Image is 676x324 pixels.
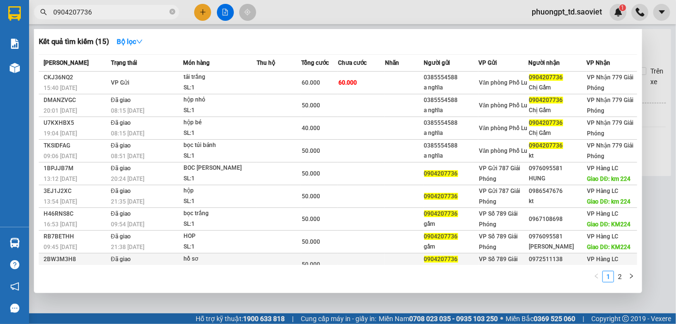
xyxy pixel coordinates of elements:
[44,118,108,128] div: U7KXHBX5
[602,271,614,282] li: 1
[44,130,77,137] span: 19:04 [DATE]
[424,95,478,105] div: 0385554588
[424,128,478,138] div: a nghĩa
[111,142,131,149] span: Đã giao
[338,59,367,66] span: Chưa cước
[338,79,357,86] span: 60.000
[111,188,131,194] span: Đã giao
[587,97,634,114] span: VP Nhận 779 Giải Phóng
[529,265,586,275] div: [PERSON_NAME]
[44,107,77,114] span: 20:01 [DATE]
[184,196,256,207] div: SL: 1
[424,265,478,275] div: gấm
[479,147,528,154] span: Văn phòng Phố Lu
[44,198,77,205] span: 13:54 [DATE]
[479,188,520,205] span: VP Gửi 787 Giải Phóng
[587,165,619,172] span: VP Hàng LC
[587,244,631,250] span: Giao DĐ: KM224
[479,165,520,182] span: VP Gửi 787 Giải Phóng
[587,176,631,182] span: Giao DĐ: km 224
[587,210,619,217] span: VP Hàng LC
[44,163,108,174] div: 1BPJJB7M
[8,6,21,21] img: logo-vxr
[53,7,168,17] input: Tìm tên, số ĐT hoặc mã đơn
[424,59,450,66] span: Người gửi
[111,59,137,66] span: Trạng thái
[529,186,586,196] div: 0986547676
[302,125,320,132] span: 40.000
[183,59,210,66] span: Món hàng
[529,196,586,206] div: kt
[184,128,256,139] div: SL: 1
[424,73,478,83] div: 0385554588
[184,140,256,151] div: bọc túi bánh
[591,271,602,282] button: left
[385,59,399,66] span: Nhãn
[587,188,619,194] span: VP Hàng LC
[424,105,478,116] div: a nghĩa
[424,233,458,240] span: 0904207736
[44,209,108,219] div: H46RNS8C
[614,271,626,282] li: 2
[44,232,108,242] div: RB7BETHH
[626,271,637,282] li: Next Page
[111,221,144,228] span: 09:54 [DATE]
[111,165,131,172] span: Đã giao
[44,73,108,83] div: CKJ36NQ2
[424,193,458,200] span: 0904207736
[10,238,20,248] img: warehouse-icon
[184,163,256,174] div: BOC [PERSON_NAME]
[587,119,634,137] span: VP Nhận 779 Giải Phóng
[529,83,586,93] div: Chị Gấm
[111,256,131,263] span: Đã giao
[184,151,256,162] div: SL: 1
[424,83,478,93] div: a nghĩa
[479,79,528,86] span: Văn phòng Phố Lu
[184,208,256,219] div: bọc trắng
[184,254,256,265] div: hồ sơ
[302,216,320,222] span: 50.000
[111,119,131,126] span: Đã giao
[136,38,143,45] span: down
[424,151,478,161] div: a nghĩa
[529,105,586,116] div: Chị Gấm
[184,186,256,196] div: hộp
[184,219,256,230] div: SL: 1
[111,97,131,103] span: Đã giao
[44,85,77,91] span: 15:40 [DATE]
[44,153,77,160] span: 09:06 [DATE]
[184,83,256,93] div: SL: 1
[44,95,108,105] div: DMANZVGC
[529,232,586,242] div: 0976095581
[529,119,563,126] span: 0904207736
[302,102,320,109] span: 50.000
[111,153,144,160] span: 08:51 [DATE]
[479,102,528,109] span: Văn phòng Phố Lu
[529,151,586,161] div: kt
[301,59,329,66] span: Tổng cước
[302,147,320,154] span: 50.000
[529,128,586,138] div: Chị Gấm
[44,176,77,182] span: 13:12 [DATE]
[587,198,631,205] span: Giao DĐ: km 224
[302,193,320,200] span: 50.000
[111,198,144,205] span: 21:35 [DATE]
[111,176,144,182] span: 20:24 [DATE]
[626,271,637,282] button: right
[44,221,77,228] span: 16:53 [DATE]
[529,163,586,174] div: 0976095581
[44,254,108,265] div: 2BW3M3H8
[44,186,108,196] div: 3EJ1J2XC
[424,210,458,217] span: 0904207736
[111,210,131,217] span: Đã giao
[424,118,478,128] div: 0385554588
[111,244,144,250] span: 21:38 [DATE]
[111,233,131,240] span: Đã giao
[169,9,175,15] span: close-circle
[529,174,586,184] div: HUNG
[587,59,611,66] span: VP Nhận
[10,39,20,49] img: solution-icon
[478,59,497,66] span: VP Gửi
[44,141,108,151] div: TKSIDFAG
[184,242,256,252] div: SL: 1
